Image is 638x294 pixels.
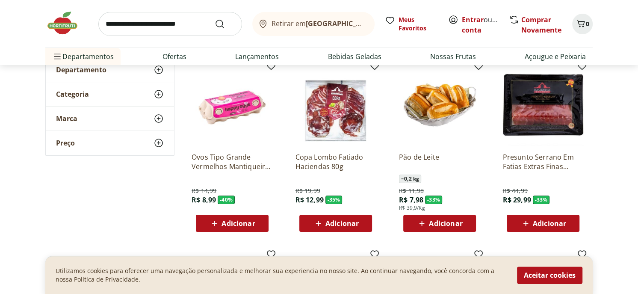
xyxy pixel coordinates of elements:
span: R$ 14,99 [192,187,216,195]
button: Marca [46,107,174,131]
span: ~ 0,2 kg [399,175,421,183]
button: Carrinho [572,14,593,34]
span: Adicionar [325,220,359,227]
a: Nossas Frutas [430,51,476,62]
span: Categoria [56,90,89,98]
a: Criar conta [462,15,509,35]
a: Ovos Tipo Grande Vermelhos Mantiqueira Happy Eggs 10 Unidades [192,152,273,171]
span: - 40 % [218,196,235,204]
a: Bebidas Geladas [328,51,381,62]
button: Retirar em[GEOGRAPHIC_DATA]/[GEOGRAPHIC_DATA] [252,12,375,36]
span: R$ 12,99 [295,195,323,205]
span: R$ 7,98 [399,195,423,205]
span: Marca [56,114,77,123]
span: Departamentos [52,46,114,67]
button: Adicionar [403,215,476,232]
button: Preço [46,131,174,155]
span: R$ 44,99 [502,187,527,195]
a: Açougue e Peixaria [525,51,586,62]
button: Departamento [46,58,174,82]
button: Adicionar [299,215,372,232]
button: Menu [52,46,62,67]
span: Preço [56,139,75,147]
a: Lançamentos [235,51,279,62]
img: Ovos Tipo Grande Vermelhos Mantiqueira Happy Eggs 10 Unidades [192,64,273,146]
button: Submit Search [215,19,235,29]
a: Meus Favoritos [385,15,438,33]
img: Pão de Leite [399,64,480,146]
a: Copa Lombo Fatiado Haciendas 80g [295,152,376,171]
span: Adicionar [429,220,462,227]
span: - 35 % [325,196,343,204]
a: Ofertas [162,51,186,62]
span: R$ 39,9/Kg [399,205,425,211]
img: Hortifruti [45,10,88,36]
input: search [98,12,242,36]
span: ou [462,15,500,35]
span: Meus Favoritos [399,15,438,33]
button: Aceitar cookies [517,267,582,284]
span: R$ 19,99 [295,187,320,195]
span: - 33 % [533,196,550,204]
p: Utilizamos cookies para oferecer uma navegação personalizada e melhorar sua experiencia no nosso ... [56,267,507,284]
button: Adicionar [507,215,579,232]
span: Adicionar [222,220,255,227]
img: Presunto Serrano Em Fatias Extras Finas Haciendas Reserva Pacote 100G [502,64,584,146]
a: Pão de Leite [399,152,480,171]
span: Departamento [56,65,106,74]
button: Categoria [46,82,174,106]
span: - 33 % [425,196,442,204]
img: Copa Lombo Fatiado Haciendas 80g [295,64,376,146]
a: Comprar Novamente [521,15,561,35]
a: Entrar [462,15,484,24]
span: R$ 29,99 [502,195,531,205]
span: Retirar em [272,20,366,27]
span: 0 [586,20,589,28]
a: Presunto Serrano Em Fatias Extras Finas Haciendas Reserva Pacote 100G [502,152,584,171]
button: Adicionar [196,215,269,232]
span: R$ 8,99 [192,195,216,205]
b: [GEOGRAPHIC_DATA]/[GEOGRAPHIC_DATA] [306,19,450,28]
span: R$ 11,98 [399,187,424,195]
span: Adicionar [533,220,566,227]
